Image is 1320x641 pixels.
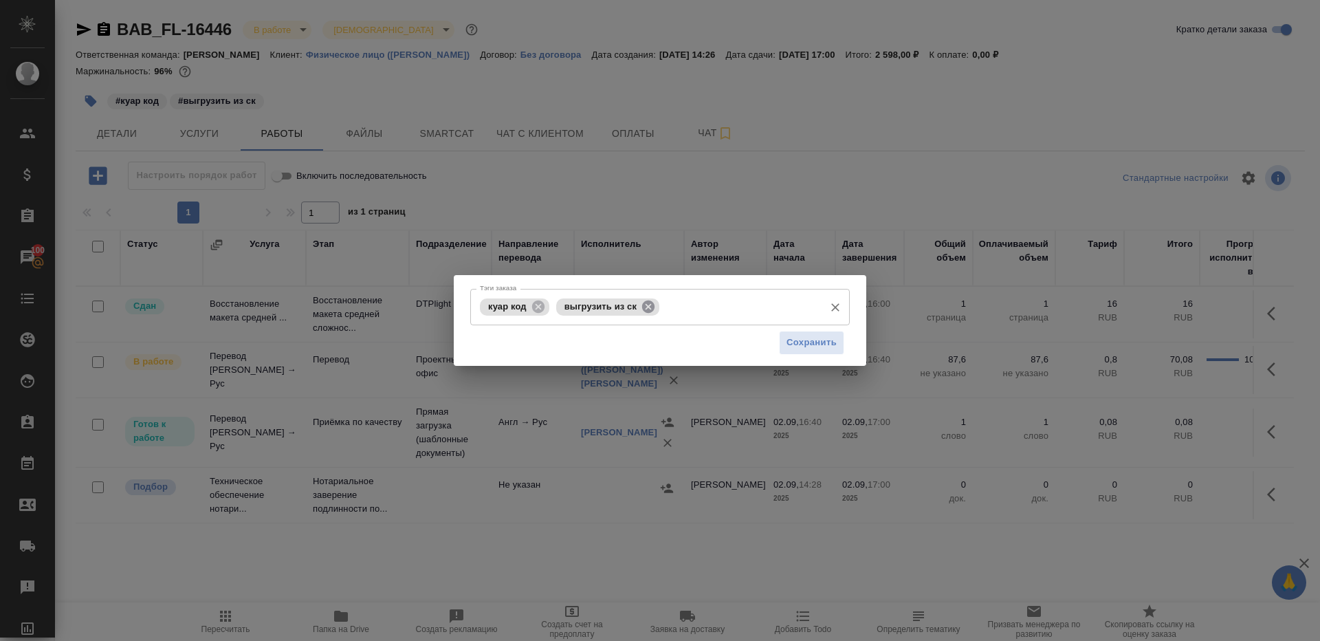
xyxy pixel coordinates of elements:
button: Сохранить [779,331,844,355]
span: куар код [480,301,535,312]
div: куар код [480,298,549,316]
span: выгрузить из ск [556,301,645,312]
button: Очистить [826,298,845,317]
span: Сохранить [786,335,837,351]
div: выгрузить из ск [556,298,659,316]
